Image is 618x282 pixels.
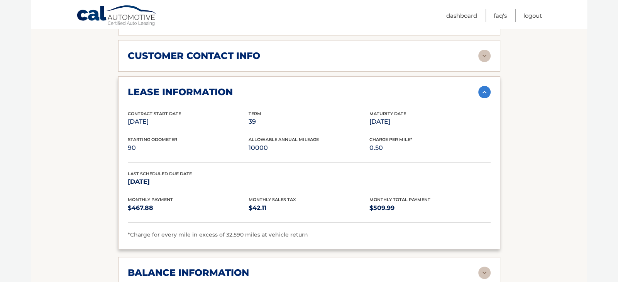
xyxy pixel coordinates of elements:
[249,111,261,116] span: Term
[478,267,491,279] img: accordion-rest.svg
[249,116,369,127] p: 39
[369,197,430,202] span: Monthly Total Payment
[369,203,490,213] p: $509.99
[128,111,181,116] span: Contract Start Date
[128,176,249,187] p: [DATE]
[249,203,369,213] p: $42.11
[446,9,477,22] a: Dashboard
[369,116,490,127] p: [DATE]
[128,143,249,153] p: 90
[478,86,491,98] img: accordion-active.svg
[128,50,260,62] h2: customer contact info
[128,203,249,213] p: $467.88
[249,197,296,202] span: Monthly Sales Tax
[128,197,173,202] span: Monthly Payment
[478,50,491,62] img: accordion-rest.svg
[369,111,406,116] span: Maturity Date
[128,116,249,127] p: [DATE]
[494,9,507,22] a: FAQ's
[76,5,157,27] a: Cal Automotive
[249,137,319,142] span: Allowable Annual Mileage
[128,86,233,98] h2: lease information
[128,231,308,238] span: *Charge for every mile in excess of 32,590 miles at vehicle return
[369,143,490,153] p: 0.50
[128,171,192,176] span: Last Scheduled Due Date
[128,267,249,279] h2: balance information
[249,143,369,153] p: 10000
[128,137,177,142] span: Starting Odometer
[369,137,412,142] span: Charge Per Mile*
[523,9,542,22] a: Logout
